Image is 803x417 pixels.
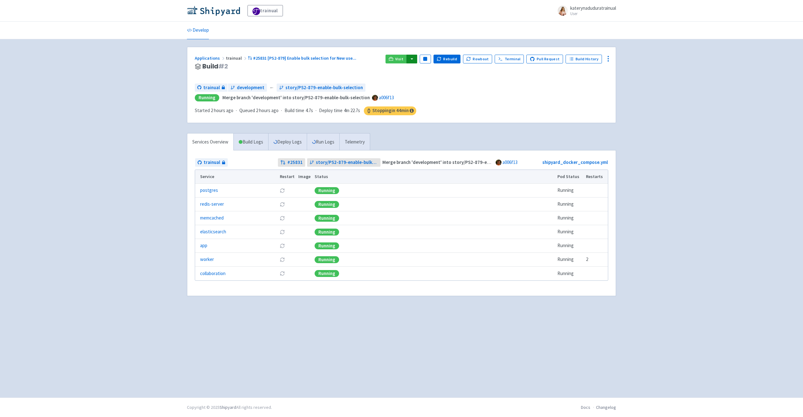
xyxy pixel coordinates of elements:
[187,6,240,16] img: Shipyard logo
[315,242,339,249] div: Running
[278,170,296,184] th: Restart
[386,55,407,63] a: Visit
[202,63,228,70] span: Build
[222,95,370,100] strong: Merge branch 'development' into story/PS2-879-enable-bulk-selection
[220,404,236,410] a: Shipyard
[420,55,431,63] button: Pause
[187,22,209,39] a: Develop
[285,84,363,91] span: story/PS2-879-enable-bulk-selection
[268,133,307,151] a: Deploy Logs
[463,55,492,63] button: Rowboat
[228,84,267,92] a: development
[280,271,285,276] button: Restart pod
[315,256,339,263] div: Running
[211,107,233,113] time: 2 hours ago
[503,159,518,165] a: a006f13
[187,133,233,151] a: Services Overview
[195,158,228,167] a: trainual
[364,106,416,115] span: Stopping in 44 min
[200,256,214,263] a: worker
[526,55,563,63] a: Pull Request
[581,404,590,410] a: Docs
[280,216,285,221] button: Restart pod
[344,107,360,114] span: 4m 22.7s
[287,159,303,166] strong: # 25831
[239,107,279,113] span: Queued
[306,107,313,114] span: 4.7s
[256,107,279,113] time: 2 hours ago
[234,133,268,151] a: Build Logs
[200,242,207,249] a: app
[248,55,357,61] a: #25831 [PS2-879] Enable bulk selection for New use...
[203,84,220,91] span: trainual
[495,55,524,63] a: Terminal
[339,133,370,151] a: Telemetry
[195,170,278,184] th: Service
[280,243,285,248] button: Restart pod
[200,270,226,277] a: collaboration
[307,133,339,151] a: Run Logs
[566,55,602,63] a: Build History
[278,158,305,167] a: #25831
[584,253,608,267] td: 2
[379,95,394,100] a: a006f13
[319,107,343,114] span: Deploy time
[195,55,226,61] a: Applications
[556,253,584,267] td: Running
[556,267,584,280] td: Running
[596,404,616,410] a: Changelog
[313,170,556,184] th: Status
[218,62,228,71] span: # 2
[195,84,227,92] a: trainual
[269,84,274,91] span: ←
[285,107,304,114] span: Build time
[556,239,584,253] td: Running
[307,158,381,167] a: story/PS2-879-enable-bulk-selection
[556,170,584,184] th: Pod Status
[584,170,608,184] th: Restarts
[187,404,272,411] div: Copyright © 2025 All rights reserved.
[315,270,339,277] div: Running
[247,5,283,16] a: trainual
[382,159,530,165] strong: Merge branch 'development' into story/PS2-879-enable-bulk-selection
[315,229,339,236] div: Running
[556,184,584,198] td: Running
[433,55,460,63] button: Rebuild
[542,159,608,165] a: shipyard_docker_compose.yml
[556,198,584,211] td: Running
[204,159,220,166] span: trainual
[277,84,365,92] a: story/PS2-879-enable-bulk-selection
[280,188,285,193] button: Restart pod
[556,225,584,239] td: Running
[315,201,339,208] div: Running
[195,107,233,113] span: Started
[315,215,339,222] div: Running
[554,6,616,16] a: katerynaduduratrainual User
[280,202,285,207] button: Restart pod
[200,214,224,222] a: memcached
[570,12,616,16] small: User
[556,211,584,225] td: Running
[316,159,378,166] span: story/PS2-879-enable-bulk-selection
[280,230,285,235] button: Restart pod
[195,94,219,101] div: Running
[226,55,248,61] span: trainual
[280,257,285,262] button: Restart pod
[296,170,313,184] th: Image
[200,187,218,194] a: postgres
[200,228,226,236] a: elasticsearch
[570,5,616,11] span: katerynaduduratrainual
[315,187,339,194] div: Running
[253,55,356,61] span: #25831 [PS2-879] Enable bulk selection for New use ...
[395,57,403,62] span: Visit
[195,106,416,115] div: · · ·
[200,201,224,208] a: redis-server
[237,84,264,91] span: development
